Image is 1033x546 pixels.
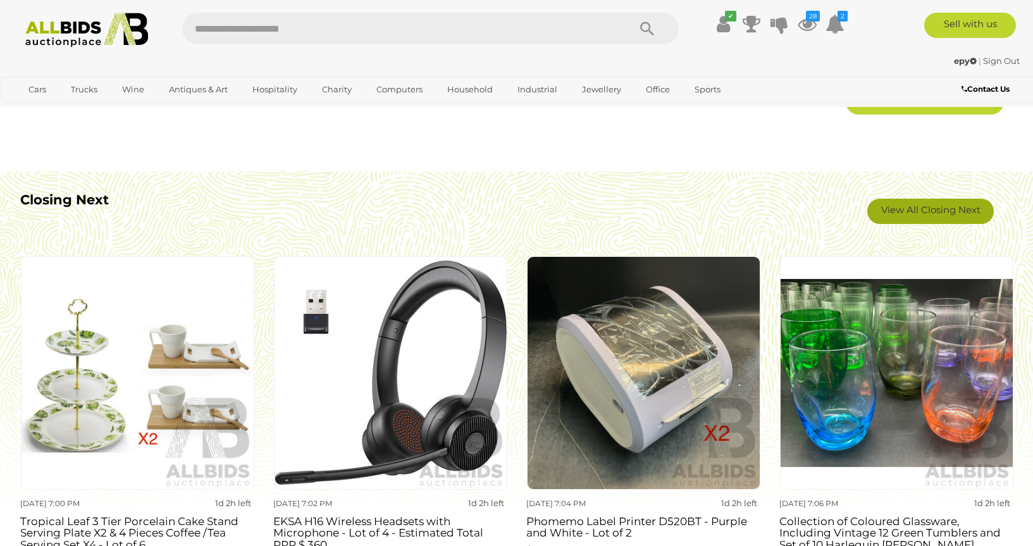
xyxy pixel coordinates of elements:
img: Tropical Leaf 3 Tier Porcelain Cake Stand Serving Plate X2 & 4 Pieces Coffee /Tea Serving Set X4 ... [21,256,254,490]
div: [DATE] 7:04 PM [526,497,639,511]
div: [DATE] 7:06 PM [779,497,892,511]
a: Household [439,79,501,100]
span: | [979,56,981,66]
img: EKSA H16 Wireless Headsets with Microphone - Lot of 4 - Estimated Total RRP $ 360 [274,256,507,490]
i: 28 [806,11,820,22]
a: Wine [114,79,152,100]
a: 2 [826,13,844,35]
a: [GEOGRAPHIC_DATA] [20,100,127,121]
a: Hospitality [244,79,306,100]
a: Office [638,79,678,100]
a: Computers [368,79,431,100]
a: Antiques & Art [161,79,236,100]
a: Trucks [63,79,106,100]
b: Closing Next [20,192,109,208]
strong: 1d 2h left [215,498,251,508]
strong: 1d 2h left [468,498,504,508]
a: Sell with us [924,13,1016,38]
i: ✔ [725,11,736,22]
img: Phomemo Label Printer D520BT - Purple and White - Lot of 2 [527,256,760,490]
a: Jewellery [574,79,629,100]
i: 2 [838,11,848,22]
a: Cars [20,79,54,100]
strong: 1d 2h left [721,498,757,508]
b: Contact Us [962,84,1010,94]
a: 28 [798,13,817,35]
h3: Phomemo Label Printer D520BT - Purple and White - Lot of 2 [526,512,760,539]
a: Charity [314,79,360,100]
button: Search [615,13,679,44]
a: View All Closing Next [867,199,994,224]
strong: 1d 2h left [974,498,1010,508]
a: Sports [686,79,729,100]
img: Collection of Coloured Glassware, Including Vintage 12 Green Tumblers and Set of 10 Harlequin She... [780,256,1013,490]
img: Allbids.com.au [18,13,156,47]
div: [DATE] 7:00 PM [20,497,133,511]
div: [DATE] 7:02 PM [273,497,386,511]
strong: epy [954,56,977,66]
a: Industrial [509,79,566,100]
a: epy [954,56,979,66]
a: Contact Us [962,82,1013,96]
a: ✔ [714,13,733,35]
a: Sign Out [983,56,1020,66]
